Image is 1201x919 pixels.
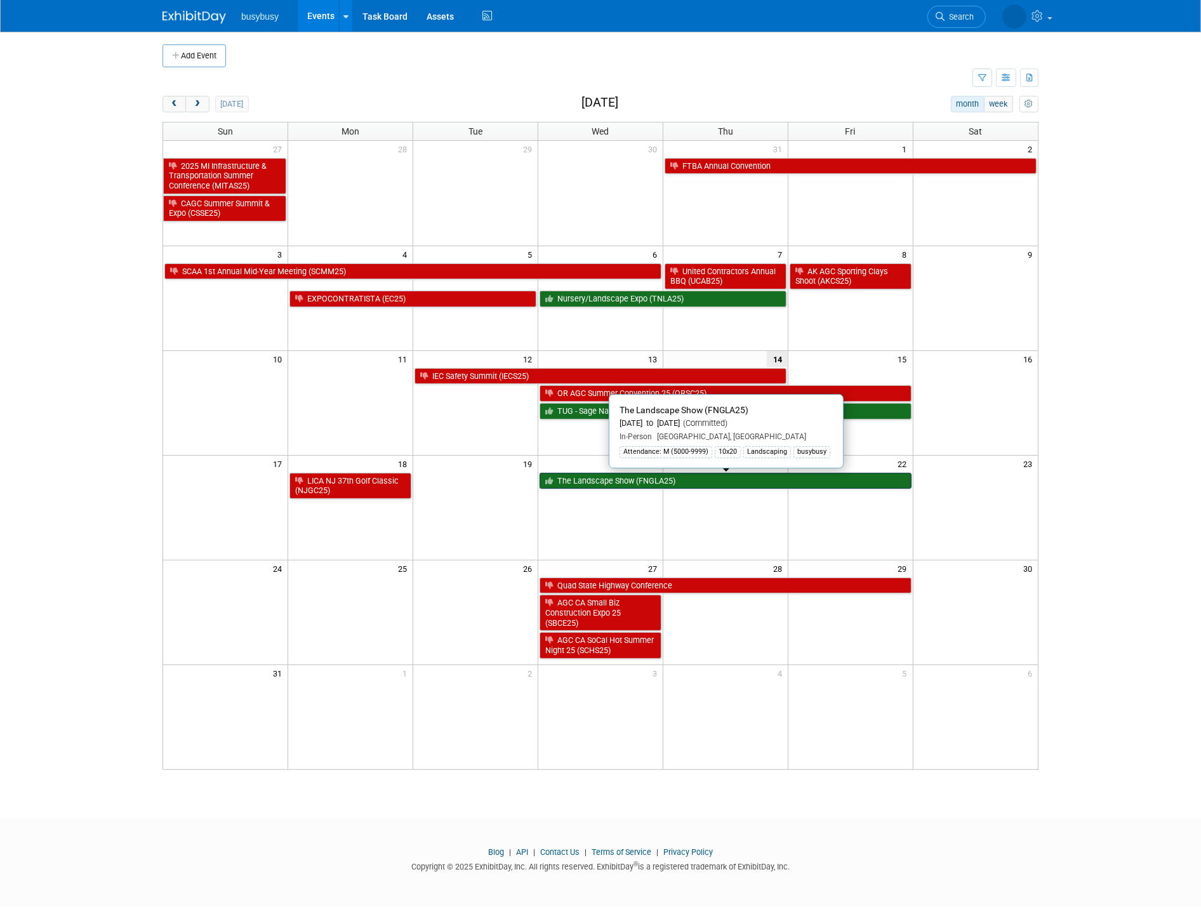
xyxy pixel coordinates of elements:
a: Terms of Service [592,847,651,857]
span: 18 [397,456,413,472]
span: | [530,847,538,857]
a: SCAA 1st Annual Mid-Year Meeting (SCMM25) [164,263,661,280]
a: API [516,847,528,857]
a: OR AGC Summer Convention 25 (ORSC25) [540,385,912,402]
span: 27 [272,141,288,157]
span: 19 [522,456,538,472]
span: 14 [767,351,788,367]
span: 25 [397,560,413,576]
button: next [185,96,209,112]
div: Attendance: M (5000-9999) [620,446,712,458]
span: 2 [1026,141,1038,157]
div: busybusy [793,446,830,458]
span: 23 [1022,456,1038,472]
div: 10x20 [715,446,741,458]
a: Privacy Policy [663,847,713,857]
span: Wed [592,126,609,136]
span: 28 [397,141,413,157]
span: 4 [776,665,788,681]
span: 4 [401,246,413,262]
span: 6 [1026,665,1038,681]
span: (Committed) [680,418,727,428]
a: TUG - Sage National User Conference (TUG25) [540,403,912,420]
span: [GEOGRAPHIC_DATA], [GEOGRAPHIC_DATA] [652,432,806,441]
span: 11 [397,351,413,367]
sup: ® [634,861,638,868]
a: The Landscape Show (FNGLA25) [540,473,912,489]
a: CAGC Summer Summit & Expo (CSSE25) [163,195,286,221]
span: Thu [718,126,733,136]
button: [DATE] [215,96,249,112]
span: 15 [897,351,913,367]
span: 2 [526,665,538,681]
a: FTBA Annual Convention [665,158,1037,175]
span: Mon [342,126,359,136]
span: Sun [218,126,233,136]
span: 3 [651,665,663,681]
div: [DATE] to [DATE] [620,418,833,429]
span: The Landscape Show (FNGLA25) [620,405,748,415]
a: Search [927,6,986,28]
a: Blog [488,847,504,857]
span: 29 [897,560,913,576]
span: | [506,847,514,857]
a: Nursery/Landscape Expo (TNLA25) [540,291,786,307]
span: 1 [901,141,913,157]
span: 24 [272,560,288,576]
span: 16 [1022,351,1038,367]
span: 28 [772,560,788,576]
span: 6 [651,246,663,262]
span: 29 [522,141,538,157]
span: 31 [772,141,788,157]
a: United Contractors Annual BBQ (UCAB25) [665,263,786,289]
span: 22 [897,456,913,472]
span: 30 [647,141,663,157]
img: Braden Gillespie [1002,4,1026,29]
button: Add Event [163,44,226,67]
a: Quad State Highway Conference [540,578,912,594]
span: busybusy [241,11,279,22]
span: Tue [468,126,482,136]
span: Sat [969,126,982,136]
a: 2025 MI Infrastructure & Transportation Summer Conference (MITAS25) [163,158,286,194]
span: Search [945,12,974,22]
i: Personalize Calendar [1025,100,1033,109]
a: AGC CA Small Biz Construction Expo 25 (SBCE25) [540,595,661,631]
button: myCustomButton [1019,96,1038,112]
span: In-Person [620,432,652,441]
a: LICA NJ 37th Golf Classic (NJGC25) [289,473,411,499]
span: 3 [276,246,288,262]
span: 30 [1022,560,1038,576]
span: 5 [526,246,538,262]
button: month [951,96,985,112]
button: prev [163,96,186,112]
span: 10 [272,351,288,367]
span: Fri [846,126,856,136]
a: AK AGC Sporting Clays Shoot (AKCS25) [790,263,912,289]
span: 7 [776,246,788,262]
a: Contact Us [540,847,580,857]
a: AGC CA SoCal Hot Summer Night 25 (SCHS25) [540,632,661,658]
span: 13 [647,351,663,367]
span: 17 [272,456,288,472]
span: | [581,847,590,857]
span: 5 [901,665,913,681]
div: Landscaping [743,446,791,458]
a: IEC Safety Summit (IECS25) [415,368,786,385]
span: | [653,847,661,857]
span: 26 [522,560,538,576]
h2: [DATE] [581,96,618,110]
span: 9 [1026,246,1038,262]
span: 27 [647,560,663,576]
span: 12 [522,351,538,367]
span: 1 [401,665,413,681]
a: EXPOCONTRATISTA (EC25) [289,291,536,307]
button: week [984,96,1013,112]
span: 31 [272,665,288,681]
img: ExhibitDay [163,11,226,23]
span: 8 [901,246,913,262]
